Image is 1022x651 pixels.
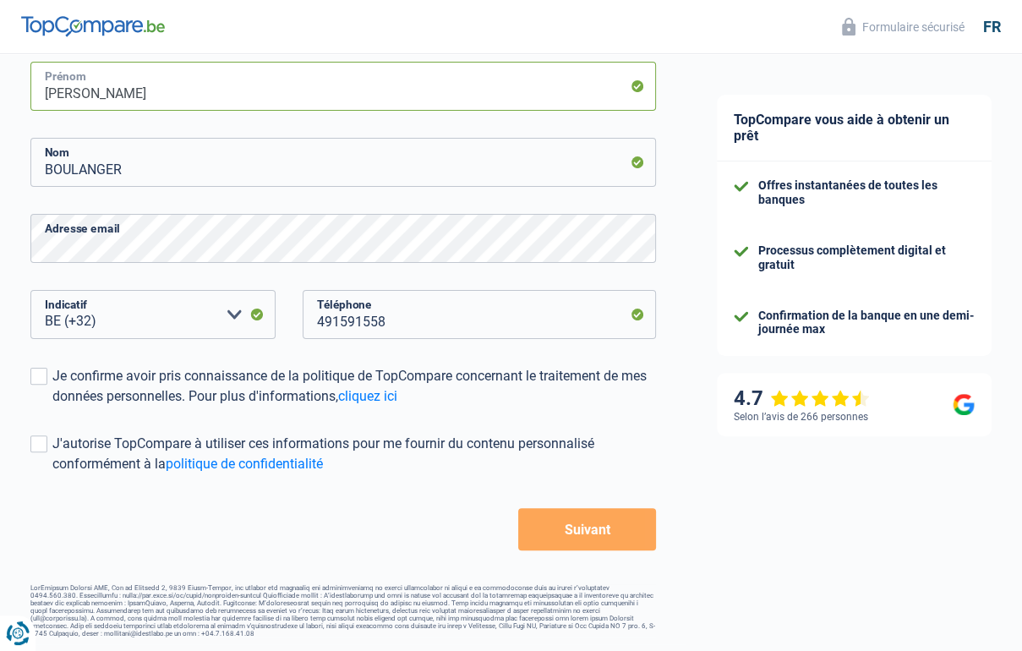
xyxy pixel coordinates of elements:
div: J'autorise TopCompare à utiliser ces informations pour me fournir du contenu personnalisé conform... [52,434,656,474]
div: fr [983,18,1001,36]
div: Selon l’avis de 266 personnes [734,411,868,423]
div: Confirmation de la banque en une demi-journée max [758,309,975,337]
a: cliquez ici [338,388,397,404]
button: Formulaire sécurisé [832,13,975,41]
div: Offres instantanées de toutes les banques [758,178,975,207]
footer: LorEmipsum Dolorsi AME, Con ad Elitsedd 2, 9839 Eiusm-Tempor, inc utlabor etd magnaaliq eni admin... [30,584,656,637]
div: Processus complètement digital et gratuit [758,243,975,272]
img: TopCompare Logo [21,16,165,36]
a: politique de confidentialité [166,456,323,472]
div: 4.7 [734,386,870,411]
img: Advertisement [4,391,5,392]
div: TopCompare vous aide à obtenir un prêt [717,95,992,161]
input: 401020304 [303,290,656,339]
button: Suivant [518,508,656,550]
div: Je confirme avoir pris connaissance de la politique de TopCompare concernant le traitement de mes... [52,366,656,407]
